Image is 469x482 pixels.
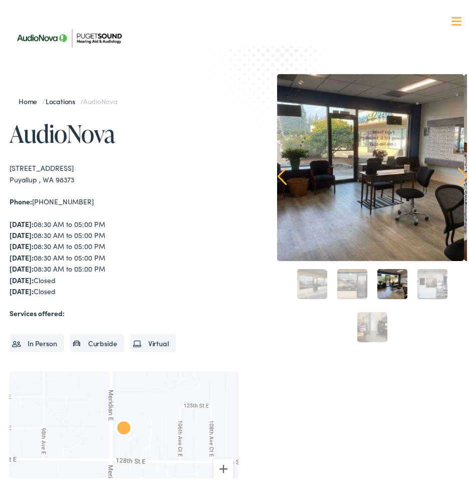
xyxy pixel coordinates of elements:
[10,226,34,236] strong: [DATE]:
[10,116,238,143] h1: AudioNova
[10,271,34,281] strong: [DATE]:
[10,282,34,292] strong: [DATE]:
[83,92,117,102] span: AudioNova
[10,330,64,348] li: In Person
[278,163,287,181] a: Prev
[10,192,32,202] strong: Phone:
[10,237,34,247] strong: [DATE]:
[10,249,34,259] strong: [DATE]:
[297,265,327,295] a: 1
[417,265,447,295] a: 4
[10,158,238,181] div: [STREET_ADDRESS] Puyallup , WA 98373
[10,215,34,225] strong: [DATE]:
[337,265,367,295] a: 2
[19,92,42,102] a: Home
[10,304,65,314] strong: Services offered:
[70,330,124,348] li: Curbside
[19,92,117,102] span: / /
[457,163,467,181] a: Next
[17,40,467,71] a: What We Offer
[10,214,238,293] div: 08:30 AM to 05:00 PM 08:30 AM to 05:00 PM 08:30 AM to 05:00 PM 08:30 AM to 05:00 PM 08:30 AM to 0...
[377,265,407,295] a: 3
[10,192,238,203] div: [PHONE_NUMBER]
[130,330,176,348] li: Virtual
[10,260,34,270] strong: [DATE]:
[46,92,80,102] a: Locations
[112,413,136,437] div: AudioNova
[213,455,233,475] button: Zoom in
[357,308,387,338] a: 5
